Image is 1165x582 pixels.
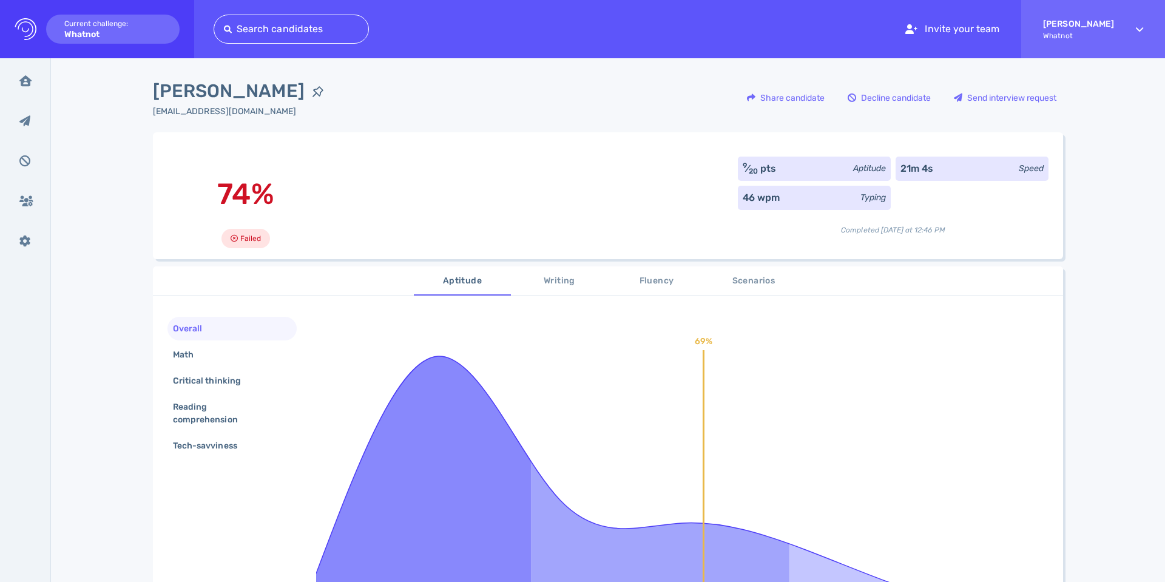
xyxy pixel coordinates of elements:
span: Scenarios [712,274,795,289]
strong: [PERSON_NAME] [1043,19,1114,29]
div: Click to copy the email address [153,105,331,118]
div: ⁄ pts [743,161,776,176]
button: Send interview request [947,83,1063,112]
button: Share candidate [740,83,831,112]
div: Speed [1019,162,1044,175]
div: Reading comprehension [171,398,284,428]
div: 46 wpm [743,191,780,205]
div: Decline candidate [842,84,937,112]
span: 74% [217,177,274,211]
span: Aptitude [421,274,504,289]
div: Share candidate [741,84,831,112]
span: Failed [240,231,261,246]
span: Fluency [615,274,698,289]
div: Send interview request [948,84,1062,112]
div: 21m 4s [900,161,933,176]
button: Decline candidate [841,83,937,112]
span: Writing [518,274,601,289]
span: [PERSON_NAME] [153,78,305,105]
sub: 20 [749,167,758,175]
span: Whatnot [1043,32,1114,40]
div: Tech-savviness [171,437,252,455]
text: 69% [695,336,712,347]
div: Overall [171,320,217,337]
div: Math [171,346,208,364]
div: Completed [DATE] at 12:46 PM [738,215,1048,235]
div: Typing [860,191,886,204]
div: Aptitude [853,162,886,175]
sup: 9 [743,161,747,170]
div: Critical thinking [171,372,255,390]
